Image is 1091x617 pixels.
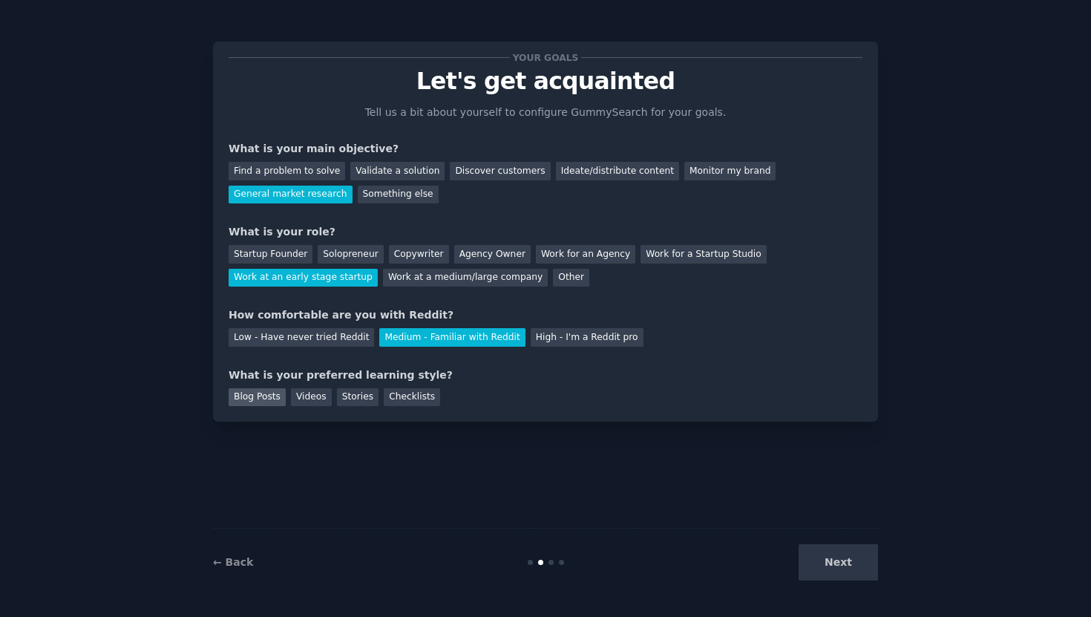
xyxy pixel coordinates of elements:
[229,269,378,287] div: Work at an early stage startup
[510,50,581,65] span: Your goals
[229,368,862,383] div: What is your preferred learning style?
[213,556,253,568] a: ← Back
[556,162,679,180] div: Ideate/distribute content
[379,328,525,347] div: Medium - Familiar with Reddit
[229,162,345,180] div: Find a problem to solve
[684,162,776,180] div: Monitor my brand
[229,68,862,94] p: Let's get acquainted
[229,307,862,323] div: How comfortable are you with Reddit?
[358,186,439,204] div: Something else
[536,245,635,264] div: Work for an Agency
[358,105,733,120] p: Tell us a bit about yourself to configure GummySearch for your goals.
[229,224,862,240] div: What is your role?
[350,162,445,180] div: Validate a solution
[450,162,550,180] div: Discover customers
[389,245,449,264] div: Copywriter
[384,388,440,407] div: Checklists
[229,245,312,264] div: Startup Founder
[229,328,374,347] div: Low - Have never tried Reddit
[383,269,548,287] div: Work at a medium/large company
[531,328,643,347] div: High - I'm a Reddit pro
[553,269,589,287] div: Other
[229,186,353,204] div: General market research
[229,141,862,157] div: What is your main objective?
[640,245,766,264] div: Work for a Startup Studio
[229,388,286,407] div: Blog Posts
[291,388,332,407] div: Videos
[454,245,531,264] div: Agency Owner
[337,388,379,407] div: Stories
[318,245,383,264] div: Solopreneur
